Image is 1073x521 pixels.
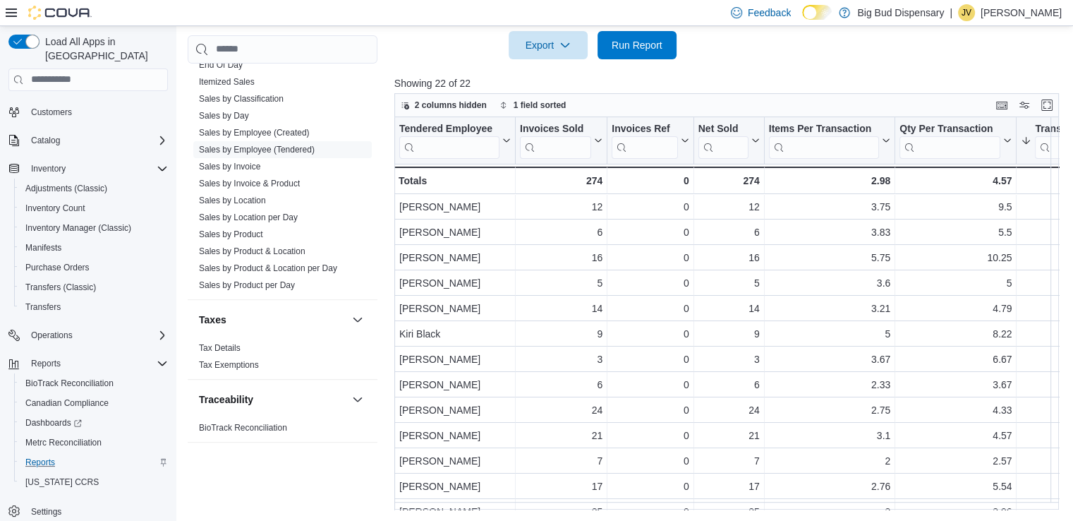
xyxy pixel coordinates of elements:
[769,224,891,241] div: 3.83
[520,478,602,495] div: 17
[14,258,174,277] button: Purchase Orders
[698,325,760,342] div: 9
[415,100,487,111] span: 2 columns hidden
[520,376,602,393] div: 6
[698,376,760,393] div: 6
[14,393,174,413] button: Canadian Compliance
[612,172,689,189] div: 0
[612,503,689,520] div: 0
[520,351,602,368] div: 3
[802,5,832,20] input: Dark Mode
[899,172,1012,189] div: 4.57
[769,275,891,292] div: 3.6
[199,263,337,273] a: Sales by Product & Location per Day
[768,122,890,158] button: Items Per Transaction
[520,402,602,419] div: 24
[199,111,249,121] a: Sales by Day
[25,503,67,520] a: Settings
[612,38,662,52] span: Run Report
[3,325,174,345] button: Operations
[698,172,759,189] div: 274
[514,100,566,111] span: 1 field sorted
[25,262,90,273] span: Purchase Orders
[769,453,891,469] div: 2
[612,300,689,317] div: 0
[25,397,109,409] span: Canadian Compliance
[199,313,226,327] h3: Taxes
[612,122,689,158] button: Invoices Ref
[20,434,107,451] a: Metrc Reconciliation
[899,453,1012,469] div: 2.57
[494,97,572,114] button: 1 field sorted
[31,506,61,517] span: Settings
[520,122,591,158] div: Invoices Sold
[14,433,174,453] button: Metrc Reconciliation
[768,172,890,189] div: 2.98
[25,282,96,293] span: Transfers (Classic)
[399,249,511,266] div: [PERSON_NAME]
[612,402,689,419] div: 0
[399,300,511,317] div: [PERSON_NAME]
[14,238,174,258] button: Manifests
[769,402,891,419] div: 2.75
[20,414,168,431] span: Dashboards
[612,478,689,495] div: 0
[25,327,168,344] span: Operations
[14,277,174,297] button: Transfers (Classic)
[40,35,168,63] span: Load All Apps in [GEOGRAPHIC_DATA]
[25,457,55,468] span: Reports
[25,301,61,313] span: Transfers
[612,198,689,215] div: 0
[20,279,102,296] a: Transfers (Classic)
[20,454,61,471] a: Reports
[698,275,760,292] div: 5
[20,200,168,217] span: Inventory Count
[520,198,602,215] div: 12
[993,97,1010,114] button: Keyboard shortcuts
[769,325,891,342] div: 5
[20,375,119,392] a: BioTrack Reconciliation
[14,198,174,218] button: Inventory Count
[698,122,759,158] button: Net Sold
[188,56,377,299] div: Sales
[31,135,60,146] span: Catalog
[399,427,511,444] div: [PERSON_NAME]
[612,376,689,393] div: 0
[899,325,1012,342] div: 8.22
[199,179,300,188] a: Sales by Invoice & Product
[612,249,689,266] div: 0
[962,4,971,21] span: JV
[20,180,168,197] span: Adjustments (Classic)
[20,299,66,316] a: Transfers
[199,59,243,71] span: End Of Day
[188,419,377,442] div: Traceability
[31,107,72,118] span: Customers
[199,212,298,223] span: Sales by Location per Day
[199,144,315,155] span: Sales by Employee (Tendered)
[199,342,241,354] span: Tax Details
[14,297,174,317] button: Transfers
[20,239,168,256] span: Manifests
[14,179,174,198] button: Adjustments (Classic)
[199,343,241,353] a: Tax Details
[20,434,168,451] span: Metrc Reconciliation
[199,263,337,274] span: Sales by Product & Location per Day
[399,402,511,419] div: [PERSON_NAME]
[520,249,602,266] div: 16
[769,351,891,368] div: 3.67
[899,351,1012,368] div: 6.67
[520,172,602,189] div: 274
[399,198,511,215] div: [PERSON_NAME]
[20,474,104,491] a: [US_STATE] CCRS
[199,246,305,256] a: Sales by Product & Location
[25,355,66,372] button: Reports
[520,503,602,520] div: 25
[612,224,689,241] div: 0
[20,395,114,412] a: Canadian Compliance
[199,77,255,87] a: Itemized Sales
[698,503,760,520] div: 25
[199,145,315,155] a: Sales by Employee (Tendered)
[899,300,1012,317] div: 4.79
[20,414,87,431] a: Dashboards
[612,325,689,342] div: 0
